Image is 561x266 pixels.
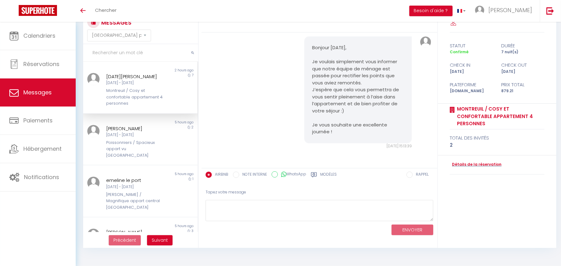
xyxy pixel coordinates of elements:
div: 5 hours ago [140,224,197,229]
div: 2 hours ago [140,68,197,73]
div: [DATE] - [DATE] [106,80,165,86]
span: Paiements [23,116,53,124]
button: Previous [109,235,141,246]
span: Hébergement [23,145,62,153]
div: statut [446,42,497,50]
div: check in [446,61,497,69]
a: Détails de la réservation [450,162,502,168]
div: Tapez votre message [206,185,433,200]
label: WhatsApp [278,171,306,178]
label: NOTE INTERNE [239,172,267,178]
img: Super Booking [19,5,57,16]
div: [DATE] - [DATE] [106,132,165,138]
span: 1 [193,177,193,181]
img: ... [87,125,100,137]
div: [DATE] [446,69,497,75]
span: [PERSON_NAME] [488,6,532,14]
div: 5 hours ago [140,172,197,177]
div: [DATE] - [DATE] [106,184,165,190]
label: AIRBNB [212,172,228,178]
label: Modèles [320,172,337,179]
span: Chercher [95,7,116,13]
div: [PERSON_NAME] [106,229,165,236]
input: Rechercher un mot clé [83,44,198,62]
span: 3 [192,229,193,233]
div: 7 nuit(s) [497,49,549,55]
div: Plateforme [446,81,497,88]
div: [DOMAIN_NAME] [446,88,497,94]
div: 879.21 [497,88,549,94]
div: [DATE] [497,69,549,75]
img: ... [87,177,100,189]
label: RAPPEL [413,172,429,178]
span: Précédent [113,237,136,243]
img: ... [87,229,100,241]
img: ... [87,73,100,85]
button: Next [147,235,173,246]
a: Montreuil / Cosy et confortable appartement 4 personnes [455,105,544,127]
span: Messages [23,88,52,96]
div: emeline le port [106,177,165,184]
div: check out [497,61,549,69]
div: total des invités [450,134,544,142]
div: [DATE] 15:13:39 [304,143,412,149]
img: logout [546,7,554,15]
span: Notifications [24,173,59,181]
span: Calendriers [23,32,55,40]
button: ENVOYER [392,225,433,235]
h3: MESSAGES [100,16,131,30]
div: [DATE][PERSON_NAME] [106,73,165,80]
span: 7 [192,73,193,78]
div: 5 hours ago [140,120,197,125]
div: Prix total [497,81,549,88]
pre: Bonjour [DATE], Je voulais simplement vous informer que notre équipe de ménage est passée pour re... [312,44,404,135]
div: Montreuil / Cosy et confortable appartement 4 personnes [106,88,165,107]
div: Poissonniers / Spacieux appart vu [GEOGRAPHIC_DATA] [106,140,165,159]
span: 2 [192,125,193,130]
span: Réservations [23,60,59,68]
div: [PERSON_NAME] / Magnifique appart central [GEOGRAPHIC_DATA] [106,192,165,211]
span: Confirmé [450,49,468,55]
div: [PERSON_NAME] [106,125,165,132]
img: ... [420,36,431,48]
img: ... [475,6,484,15]
div: durée [497,42,549,50]
button: Besoin d'aide ? [409,6,453,16]
span: Suivant [152,237,168,243]
div: 2 [450,141,544,149]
